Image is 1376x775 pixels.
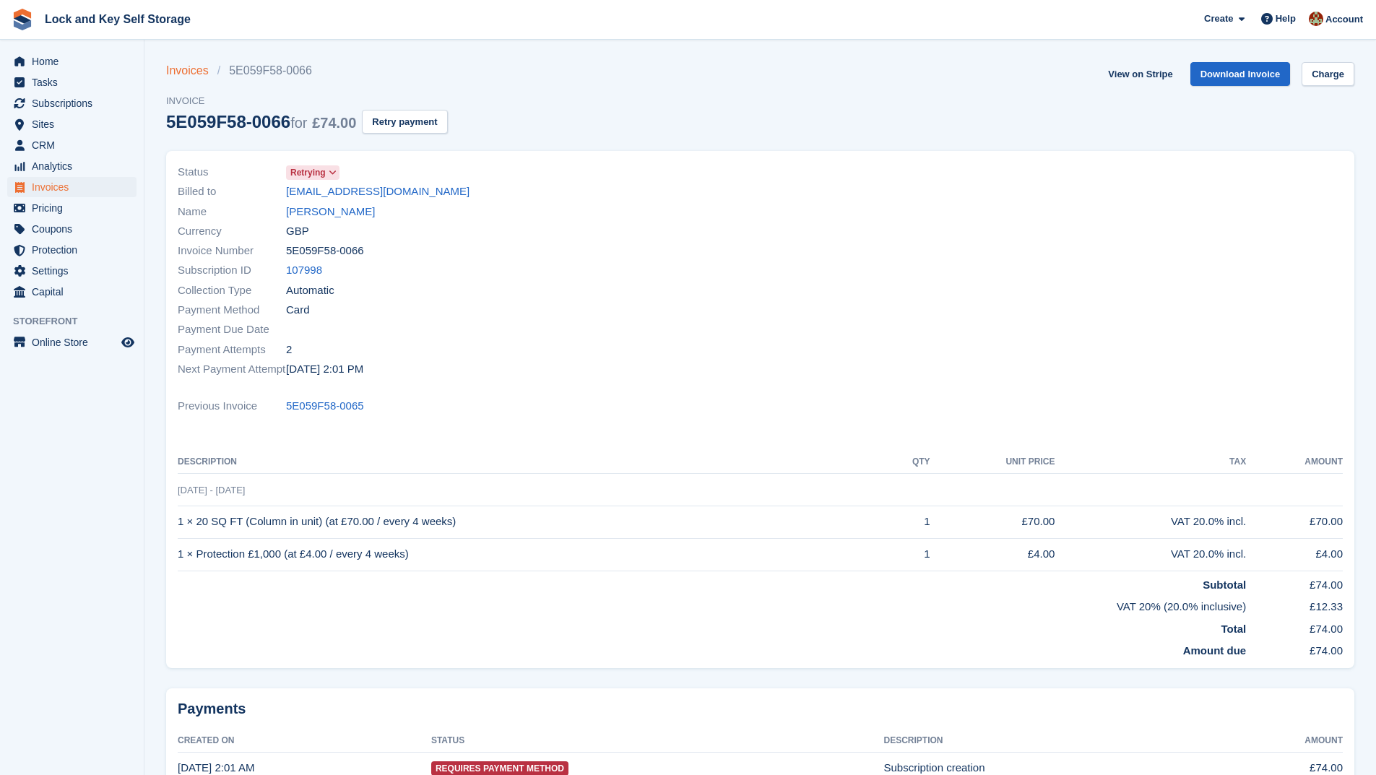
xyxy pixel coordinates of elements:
span: Home [32,51,118,72]
span: Protection [32,240,118,260]
img: stora-icon-8386f47178a22dfd0bd8f6a31ec36ba5ce8667c1dd55bd0f319d3a0aa187defe.svg [12,9,33,30]
td: £12.33 [1246,593,1343,615]
td: 1 × Protection £1,000 (at £4.00 / every 4 weeks) [178,538,885,571]
th: Description [883,729,1217,753]
th: Created On [178,729,431,753]
span: 5E059F58-0066 [286,243,364,259]
a: [PERSON_NAME] [286,204,375,220]
a: menu [7,332,137,352]
td: 1 × 20 SQ FT (Column in unit) (at £70.00 / every 4 weeks) [178,506,885,538]
td: VAT 20% (20.0% inclusive) [178,593,1246,615]
span: Tasks [32,72,118,92]
span: Pricing [32,198,118,218]
span: 2 [286,342,292,358]
time: 2025-09-18 13:01:25 UTC [286,361,363,378]
span: Help [1276,12,1296,26]
a: menu [7,135,137,155]
a: menu [7,72,137,92]
span: Create [1204,12,1233,26]
div: VAT 20.0% incl. [1055,546,1246,563]
span: Currency [178,223,286,240]
span: Invoices [32,177,118,197]
span: Retrying [290,166,326,179]
a: Preview store [119,334,137,351]
span: Previous Invoice [178,398,286,415]
span: CRM [32,135,118,155]
span: Status [178,164,286,181]
a: [EMAIL_ADDRESS][DOMAIN_NAME] [286,183,470,200]
a: Invoices [166,62,217,79]
span: Subscriptions [32,93,118,113]
strong: Subtotal [1203,579,1246,591]
h2: Payments [178,700,1343,718]
span: Next Payment Attempt [178,361,286,378]
strong: Total [1221,623,1246,635]
td: 1 [885,538,930,571]
a: menu [7,282,137,302]
span: Analytics [32,156,118,176]
span: Storefront [13,314,144,329]
a: menu [7,177,137,197]
td: £74.00 [1246,571,1343,593]
td: £70.00 [1246,506,1343,538]
a: View on Stripe [1102,62,1178,86]
span: Payment Attempts [178,342,286,358]
span: Sites [32,114,118,134]
td: £4.00 [1246,538,1343,571]
a: menu [7,198,137,218]
a: menu [7,156,137,176]
span: [DATE] - [DATE] [178,485,245,495]
a: 5E059F58-0065 [286,398,364,415]
a: menu [7,240,137,260]
span: Payment Method [178,302,286,319]
button: Retry payment [362,110,447,134]
a: Retrying [286,164,339,181]
span: Payment Due Date [178,321,286,338]
img: Doug Fisher [1309,12,1323,26]
span: £74.00 [312,115,356,131]
strong: Amount due [1183,644,1247,657]
th: QTY [885,451,930,474]
span: Invoice Number [178,243,286,259]
th: Amount [1217,729,1343,753]
span: Settings [32,261,118,281]
th: Description [178,451,885,474]
span: Invoice [166,94,448,108]
a: menu [7,261,137,281]
a: Lock and Key Self Storage [39,7,196,31]
a: menu [7,51,137,72]
span: Card [286,302,310,319]
th: Amount [1246,451,1343,474]
th: Status [431,729,884,753]
td: £74.00 [1246,637,1343,659]
a: menu [7,219,137,239]
span: GBP [286,223,309,240]
th: Tax [1055,451,1246,474]
span: for [290,115,307,131]
div: 5E059F58-0066 [166,112,356,131]
a: menu [7,93,137,113]
td: 1 [885,506,930,538]
span: Collection Type [178,282,286,299]
a: 107998 [286,262,322,279]
td: £4.00 [930,538,1055,571]
td: £74.00 [1246,615,1343,638]
a: menu [7,114,137,134]
div: VAT 20.0% incl. [1055,514,1246,530]
time: 2025-09-15 01:01:20 UTC [178,761,254,774]
span: Subscription ID [178,262,286,279]
span: Account [1325,12,1363,27]
span: Automatic [286,282,334,299]
th: Unit Price [930,451,1055,474]
span: Name [178,204,286,220]
span: Capital [32,282,118,302]
nav: breadcrumbs [166,62,448,79]
td: £70.00 [930,506,1055,538]
span: Billed to [178,183,286,200]
a: Charge [1302,62,1354,86]
span: Online Store [32,332,118,352]
a: Download Invoice [1190,62,1291,86]
span: Coupons [32,219,118,239]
